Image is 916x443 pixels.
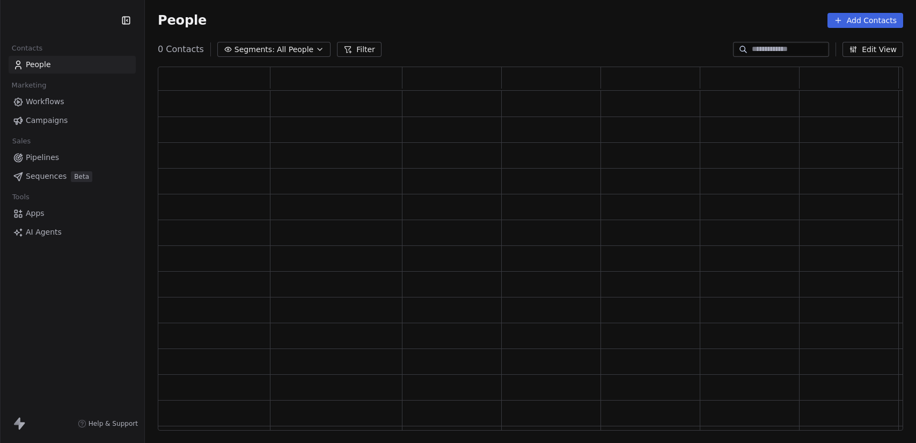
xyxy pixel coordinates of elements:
[158,43,204,56] span: 0 Contacts
[78,419,138,428] a: Help & Support
[26,115,68,126] span: Campaigns
[235,44,275,55] span: Segments:
[89,419,138,428] span: Help & Support
[9,112,136,129] a: Campaigns
[842,42,903,57] button: Edit View
[26,208,45,219] span: Apps
[8,189,34,205] span: Tools
[26,96,64,107] span: Workflows
[827,13,903,28] button: Add Contacts
[9,168,136,185] a: SequencesBeta
[158,12,207,28] span: People
[7,77,51,93] span: Marketing
[26,227,62,238] span: AI Agents
[9,93,136,111] a: Workflows
[9,223,136,241] a: AI Agents
[9,149,136,166] a: Pipelines
[26,171,67,182] span: Sequences
[277,44,313,55] span: All People
[337,42,382,57] button: Filter
[7,40,47,56] span: Contacts
[9,56,136,74] a: People
[71,171,92,182] span: Beta
[26,152,59,163] span: Pipelines
[26,59,51,70] span: People
[9,205,136,222] a: Apps
[8,133,35,149] span: Sales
